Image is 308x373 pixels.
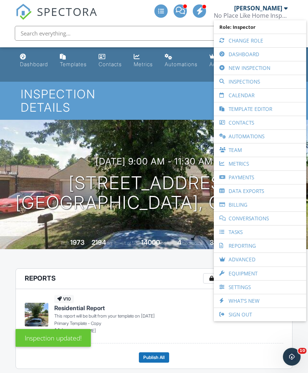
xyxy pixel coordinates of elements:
div: Metrics [134,61,153,67]
a: Automations (Advanced) [162,50,201,71]
a: Templates [57,50,90,71]
a: Calendar [218,89,302,102]
a: Settings [218,281,302,294]
a: Inspections [218,75,302,88]
input: Search everything... [15,26,278,41]
a: Data Exports [218,184,302,198]
a: Change Role [218,34,302,47]
iframe: Intercom live chat [283,348,301,366]
a: Metrics [218,157,302,170]
a: Advanced [218,253,302,267]
div: Automations [165,61,198,67]
a: What's New [218,294,302,308]
span: sq.ft. [161,240,170,246]
a: Tasks [218,226,302,239]
div: Inspection updated! [16,329,91,347]
a: Team [218,143,302,157]
a: Contacts [96,50,125,71]
a: Payments [218,171,302,184]
div: 1973 [70,238,85,246]
a: SPECTORA [16,10,97,26]
a: Metrics [131,50,156,71]
div: Templates [60,61,87,67]
span: SPECTORA [37,4,97,19]
img: The Best Home Inspection Software - Spectora [16,4,32,20]
h1: [STREET_ADDRESS] [GEOGRAPHIC_DATA], OK 73099 [16,173,292,213]
a: Dashboard [218,48,302,61]
div: Advanced [209,61,235,67]
div: 2194 [92,238,106,246]
span: Lot Size [124,240,140,246]
span: Built [61,240,69,246]
span: bedrooms [182,240,203,246]
div: No Place Like Home Inspections [214,12,288,19]
div: Dashboard [20,61,48,67]
a: Sign Out [218,308,302,321]
a: Reporting [218,239,302,252]
div: [PERSON_NAME] [234,4,282,12]
h1: Inspection Details [21,88,287,113]
h3: [DATE] 9:00 am - 11:30 am [96,156,213,166]
div: 4 [177,238,181,246]
a: Equipment [218,267,302,280]
span: sq. ft. [107,240,117,246]
div: 3.0 [210,238,219,246]
span: Role: Inspector [218,20,302,34]
a: Advanced [206,50,238,71]
a: New Inspection [218,61,302,75]
div: 14000 [141,238,160,246]
a: Dashboard [17,50,51,71]
a: Conversations [218,212,302,225]
a: Billing [218,198,302,211]
a: Template Editor [218,102,302,116]
span: 10 [298,348,307,354]
div: Contacts [99,61,122,67]
a: Automations [218,130,302,143]
a: Contacts [218,116,302,129]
